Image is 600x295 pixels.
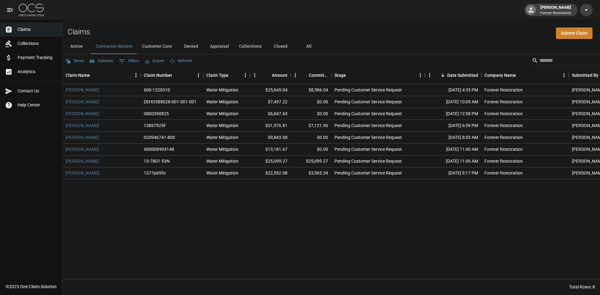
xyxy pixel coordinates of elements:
[241,71,250,80] button: Menu
[143,56,166,66] button: Export
[416,71,425,80] button: Menu
[425,155,481,167] div: [DATE] 11:06 AM
[532,56,599,67] div: Search
[334,66,346,84] div: Stage
[438,71,447,80] button: Sort
[206,170,238,176] div: Water Mitigation
[481,66,569,84] div: Company Name
[484,170,523,176] div: Forever Restoration
[334,122,402,129] div: Pending Customer Service Request
[484,146,523,152] div: Forever Restoration
[250,66,291,84] div: Amount
[291,84,331,96] div: $8,586.04
[17,102,57,108] span: Help Center
[66,122,99,129] a: [PERSON_NAME]
[540,11,571,16] p: Forever Restoration
[66,146,99,152] a: [PERSON_NAME]
[272,66,287,84] div: Amount
[206,66,228,84] div: Claim Type
[66,87,99,93] a: [PERSON_NAME]
[331,66,425,84] div: Stage
[177,39,205,54] button: Denied
[66,111,99,117] a: [PERSON_NAME]
[309,66,328,84] div: Committed Amount
[203,66,250,84] div: Claim Type
[250,71,259,80] button: Menu
[19,4,44,16] img: ocs-logo-white-transparent.png
[334,146,402,152] div: Pending Customer Service Request
[572,66,598,84] div: Submitted By
[267,39,295,54] button: Closed
[425,144,481,155] div: [DATE] 11:40 AM
[144,122,166,129] div: 1386T925F
[291,96,331,108] div: $0.00
[66,158,99,164] a: [PERSON_NAME]
[144,87,170,93] div: 600-1220310
[144,134,175,140] div: 020946741-800
[137,39,177,54] button: Customer Care
[17,68,57,75] span: Analytics
[206,134,238,140] div: Water Mitigation
[66,134,99,140] a: [PERSON_NAME]
[250,144,291,155] div: $13,181.67
[91,39,137,54] button: Contractor Review
[250,96,291,108] div: $7,497.22
[206,122,238,129] div: Water Mitigation
[556,27,592,39] a: Submit Claim
[334,87,402,93] div: Pending Customer Service Request
[447,66,478,84] div: Date Submitted
[64,56,86,66] button: Views
[144,146,174,152] div: A00006904148
[144,158,170,164] div: 13-78D1-53N
[559,71,569,80] button: Menu
[66,66,90,84] div: Claim Name
[425,120,481,132] div: [DATE] 6:59 PM
[334,134,402,140] div: Pending Customer Service Request
[334,99,402,105] div: Pending Customer Service Request
[484,87,523,93] div: Forever Restoration
[168,56,194,66] button: Refresh
[346,71,355,80] button: Sort
[291,132,331,144] div: $0.00
[67,27,90,37] h2: Claims
[425,84,481,96] div: [DATE] 4:33 PM
[90,71,99,80] button: Sort
[141,66,203,84] div: Claim Number
[425,167,481,179] div: [DATE] 9:17 PM
[17,40,57,47] span: Collections
[6,283,57,290] div: © 2025 One Claim Solution
[131,71,141,80] button: Menu
[17,88,57,94] span: Contact Us
[425,71,434,80] button: Menu
[291,144,331,155] div: $0.00
[144,66,172,84] div: Claim Number
[206,99,238,105] div: Water Mitigation
[62,66,141,84] div: Claim Name
[194,71,203,80] button: Menu
[484,122,523,129] div: Forever Restoration
[250,132,291,144] div: $9,843.08
[291,66,331,84] div: Committed Amount
[206,87,238,93] div: Water Mitigation
[234,39,267,54] button: Collections
[17,54,57,61] span: Payment Tracking
[205,39,234,54] button: Appraisal
[66,170,99,176] a: [PERSON_NAME]
[569,284,595,290] div: Total Rows: 8
[484,111,523,117] div: Forever Restoration
[334,111,402,117] div: Pending Customer Service Request
[206,146,238,152] div: Water Mitigation
[250,84,291,96] div: $25,645.04
[117,56,141,66] button: Show filters
[144,170,166,176] div: 1377p699z
[334,170,402,176] div: Pending Customer Service Request
[291,120,331,132] div: $7,121.96
[228,71,237,80] button: Sort
[250,108,291,120] div: $6,847.63
[291,108,331,120] div: $0.00
[291,167,331,179] div: $3,565.34
[484,158,523,164] div: Forever Restoration
[144,111,169,117] div: 0800390825
[425,132,481,144] div: [DATE] 8:33 AM
[425,96,481,108] div: [DATE] 10:05 AM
